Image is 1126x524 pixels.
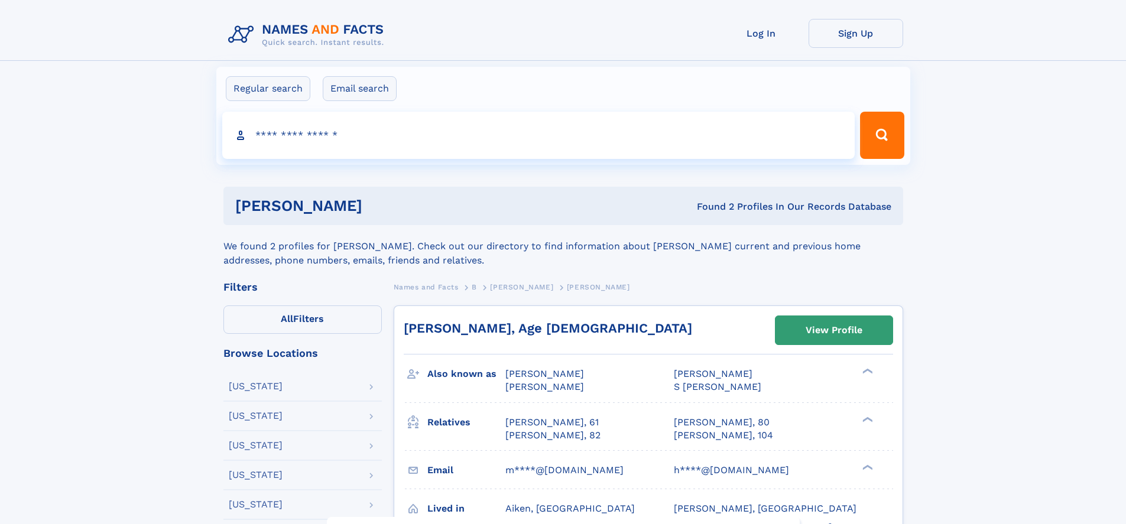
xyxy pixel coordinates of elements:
div: [US_STATE] [229,382,283,391]
span: [PERSON_NAME] [490,283,553,291]
button: Search Button [860,112,904,159]
a: [PERSON_NAME], 80 [674,416,770,429]
a: [PERSON_NAME] [490,279,553,294]
div: ❯ [859,463,874,471]
span: B [472,283,477,291]
div: Found 2 Profiles In Our Records Database [530,200,891,213]
div: View Profile [806,317,862,344]
h1: [PERSON_NAME] [235,198,530,213]
a: [PERSON_NAME], 82 [505,429,601,442]
label: Filters [223,305,382,334]
a: Log In [714,19,809,48]
span: All [281,313,293,324]
img: Logo Names and Facts [223,19,394,51]
h3: Lived in [427,499,505,519]
span: S [PERSON_NAME] [674,381,761,392]
span: Aiken, [GEOGRAPHIC_DATA] [505,503,635,514]
a: [PERSON_NAME], Age [DEMOGRAPHIC_DATA] [404,321,692,336]
span: [PERSON_NAME] [505,381,584,392]
h3: Relatives [427,412,505,432]
div: ❯ [859,415,874,423]
div: [US_STATE] [229,441,283,450]
a: [PERSON_NAME], 104 [674,429,773,442]
input: search input [222,112,855,159]
a: Sign Up [809,19,903,48]
span: [PERSON_NAME] [505,368,584,379]
div: ❯ [859,367,874,375]
span: [PERSON_NAME] [567,283,630,291]
label: Regular search [226,76,310,101]
div: Browse Locations [223,348,382,359]
a: View Profile [775,316,893,344]
div: [US_STATE] [229,411,283,421]
span: [PERSON_NAME] [674,368,752,379]
h3: Email [427,460,505,480]
h3: Also known as [427,364,505,384]
div: [US_STATE] [229,470,283,480]
div: [US_STATE] [229,500,283,509]
div: We found 2 profiles for [PERSON_NAME]. Check out our directory to find information about [PERSON_... [223,225,903,268]
a: [PERSON_NAME], 61 [505,416,599,429]
span: [PERSON_NAME], [GEOGRAPHIC_DATA] [674,503,856,514]
label: Email search [323,76,397,101]
a: B [472,279,477,294]
div: Filters [223,282,382,292]
a: Names and Facts [394,279,459,294]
